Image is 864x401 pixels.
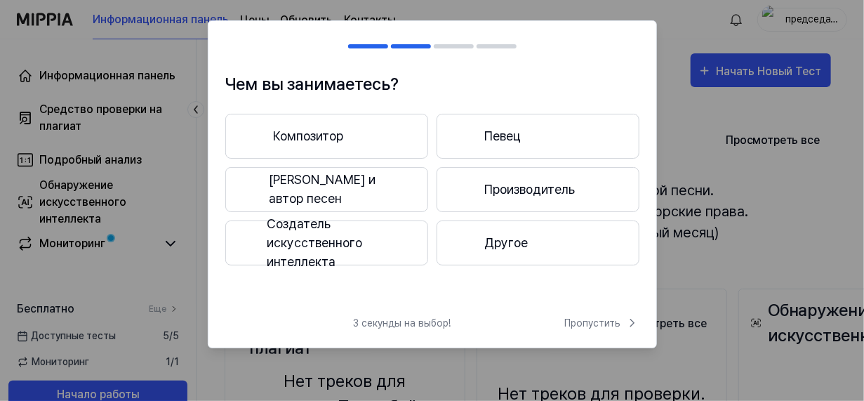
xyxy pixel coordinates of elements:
button: Создатель искусственного интеллекта [225,221,428,265]
ya-tr-span: Другое [485,233,529,252]
ya-tr-span: 3 секунды на выбор! [353,317,451,329]
ya-tr-span: Производитель [485,180,576,199]
button: [PERSON_NAME] и автор песен [225,167,428,212]
button: Производитель [437,167,639,212]
button: Другое [437,221,639,265]
ya-tr-span: [PERSON_NAME] и автор песен [270,170,408,208]
button: Пропустить [562,316,639,331]
button: Композитор [225,114,428,159]
ya-tr-span: Чем вы занимаетесь? [225,74,399,94]
button: Певец [437,114,639,159]
ya-tr-span: Создатель искусственного интеллекта [267,214,408,271]
ya-tr-span: Пропустить [565,316,621,331]
ya-tr-span: Композитор [274,126,344,145]
ya-tr-span: Певец [485,126,521,145]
